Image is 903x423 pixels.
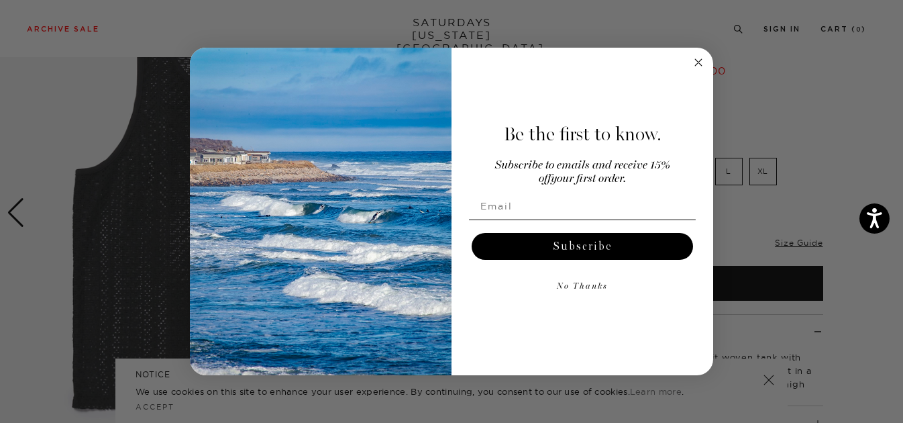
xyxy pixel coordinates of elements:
[690,54,706,70] button: Close dialog
[495,160,670,171] span: Subscribe to emails and receive 15%
[469,273,696,300] button: No Thanks
[504,123,661,146] span: Be the first to know.
[190,48,451,375] img: 125c788d-000d-4f3e-b05a-1b92b2a23ec9.jpeg
[539,173,551,185] span: off
[551,173,626,185] span: your first order.
[472,233,693,260] button: Subscribe
[469,193,696,220] input: Email
[469,220,696,220] img: underline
